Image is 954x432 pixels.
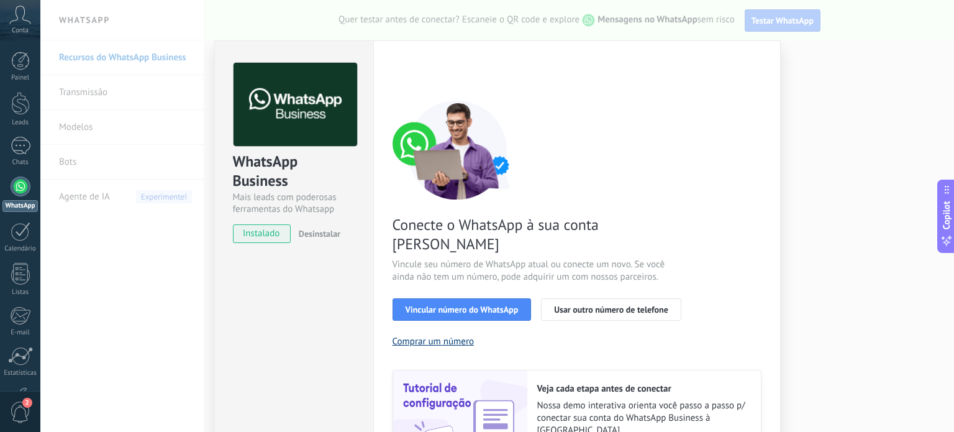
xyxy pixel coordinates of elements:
span: Desinstalar [299,228,340,239]
span: instalado [234,224,290,243]
button: Comprar um número [393,336,475,347]
div: Calendário [2,245,39,253]
span: Conecte o WhatsApp à sua conta [PERSON_NAME] [393,215,688,254]
div: Chats [2,159,39,167]
div: E-mail [2,329,39,337]
div: Mais leads com poderosas ferramentas do Whatsapp [233,191,355,215]
span: Usar outro número de telefone [554,305,668,314]
div: WhatsApp Business [233,152,355,191]
div: WhatsApp [2,200,38,212]
div: Estatísticas [2,369,39,377]
img: connect number [393,100,523,200]
div: Leads [2,119,39,127]
span: Vincule seu número de WhatsApp atual ou conecte um novo. Se você ainda não tem um número, pode ad... [393,259,688,283]
img: logo_main.png [234,63,357,147]
button: Vincular número do WhatsApp [393,298,532,321]
div: Painel [2,74,39,82]
button: Desinstalar [294,224,340,243]
span: Conta [12,27,29,35]
span: Copilot [940,201,953,229]
span: 2 [22,398,32,408]
h2: Veja cada etapa antes de conectar [537,383,748,395]
div: Listas [2,288,39,296]
span: Vincular número do WhatsApp [406,305,519,314]
button: Usar outro número de telefone [541,298,681,321]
